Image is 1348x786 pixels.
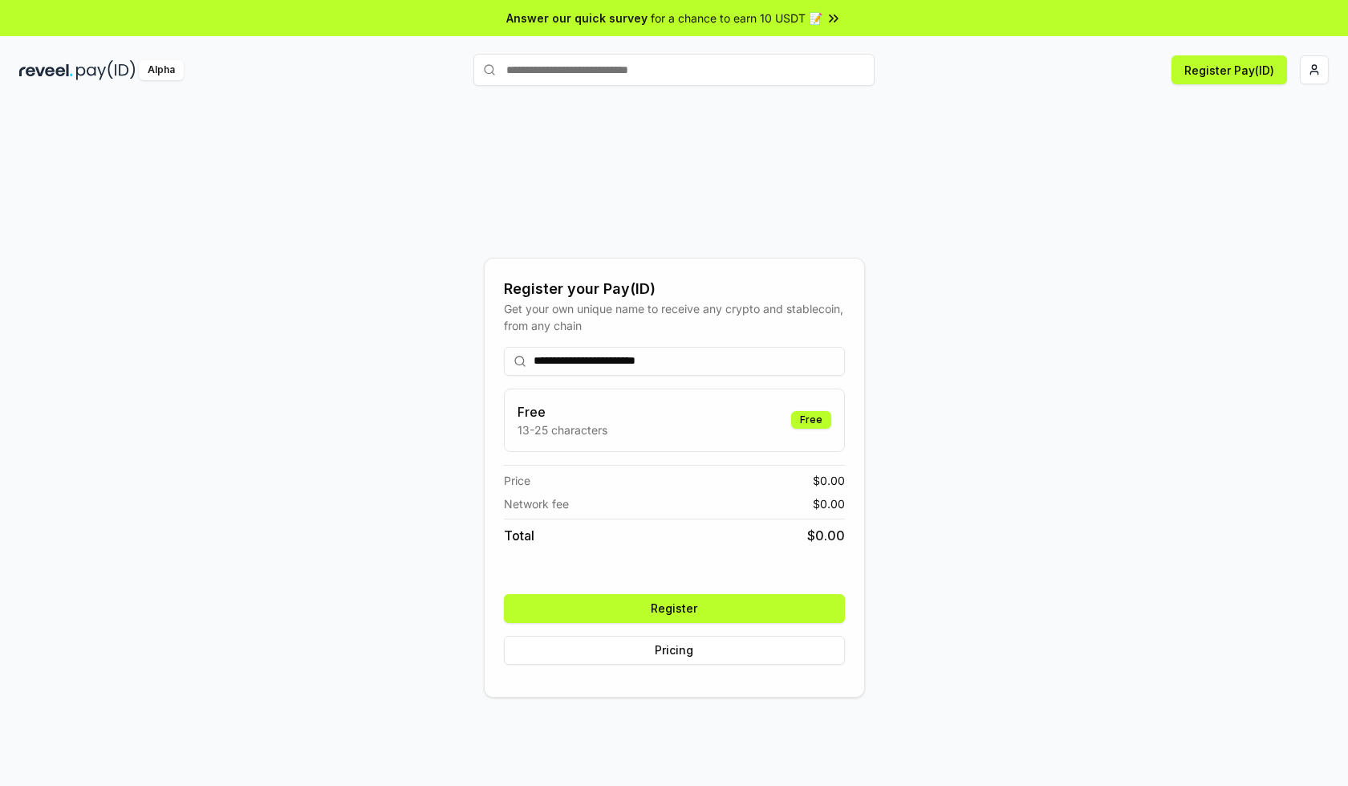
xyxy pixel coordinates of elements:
button: Pricing [504,636,845,665]
span: for a chance to earn 10 USDT 📝 [651,10,822,26]
div: Free [791,411,831,429]
div: Register your Pay(ID) [504,278,845,300]
div: Alpha [139,60,184,80]
img: pay_id [76,60,136,80]
span: Total [504,526,534,545]
h3: Free [518,402,607,422]
img: reveel_dark [19,60,73,80]
p: 13-25 characters [518,422,607,438]
span: Network fee [504,495,569,512]
span: $ 0.00 [813,495,845,512]
span: Answer our quick survey [506,10,648,26]
span: $ 0.00 [807,526,845,545]
span: Price [504,472,530,489]
button: Register [504,594,845,623]
button: Register Pay(ID) [1171,55,1287,84]
span: $ 0.00 [813,472,845,489]
div: Get your own unique name to receive any crypto and stablecoin, from any chain [504,300,845,334]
